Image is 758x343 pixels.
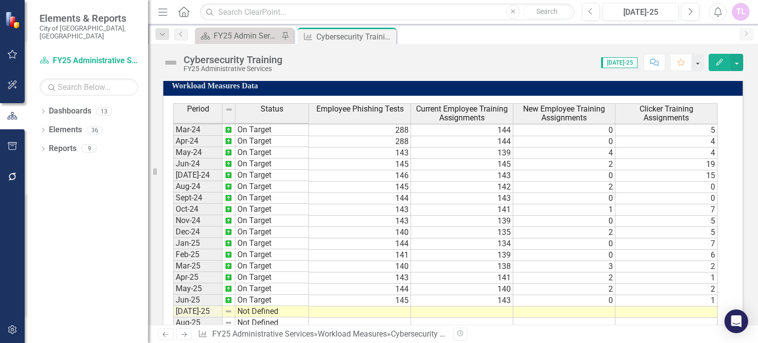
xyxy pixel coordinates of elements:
[173,147,223,158] td: May-24
[318,329,387,339] a: Workload Measures
[225,126,232,134] img: AQAAAAAAAAAAAAAAAAAAAAAAAAAAAAAAAAAAAAAAAAAAAAAAAAAAAAAAAAAAAAAAAAAAAAAAAAAAAAAAAAAAAAAAAAAAAAAAA...
[411,193,513,204] td: 143
[615,238,718,250] td: 7
[615,148,718,159] td: 4
[615,216,718,227] td: 5
[411,136,513,148] td: 144
[513,182,615,193] td: 2
[173,170,223,181] td: [DATE]-24
[309,295,411,306] td: 145
[513,284,615,295] td: 2
[173,215,223,227] td: Nov-24
[214,30,279,42] div: FY25 Admin Services - Strategic Plan
[225,106,233,114] img: 8DAGhfEEPCf229AAAAAElFTkSuQmCC
[235,238,309,249] td: On Target
[184,54,282,65] div: Cybersecurity Training
[513,261,615,272] td: 3
[513,238,615,250] td: 0
[173,181,223,192] td: Aug-24
[235,158,309,170] td: On Target
[225,319,232,327] img: 8DAGhfEEPCf229AAAAAElFTkSuQmCC
[173,261,223,272] td: Mar-25
[235,124,309,136] td: On Target
[615,159,718,170] td: 19
[411,182,513,193] td: 142
[309,261,411,272] td: 140
[413,105,511,122] span: Current Employee Training Assignments
[173,272,223,283] td: Apr-25
[513,148,615,159] td: 4
[309,159,411,170] td: 145
[173,124,223,136] td: Mar-24
[235,295,309,306] td: On Target
[39,12,138,24] span: Elements & Reports
[411,272,513,284] td: 141
[411,227,513,238] td: 135
[316,105,404,114] span: Employee Phishing Tests
[235,136,309,147] td: On Target
[173,306,223,317] td: [DATE]-25
[513,170,615,182] td: 0
[724,309,748,333] div: Open Intercom Messenger
[601,57,638,68] span: [DATE]-25
[309,272,411,284] td: 143
[411,159,513,170] td: 145
[411,170,513,182] td: 143
[225,194,232,202] img: AQAAAAAAAAAAAAAAAAAAAAAAAAAAAAAAAAAAAAAAAAAAAAAAAAAAAAAAAAAAAAAAAAAAAAAAAAAAAAAAAAAAAAAAAAAAAAAAA...
[225,307,232,315] img: 8DAGhfEEPCf229AAAAAElFTkSuQmCC
[603,3,679,21] button: [DATE]-25
[309,170,411,182] td: 146
[235,249,309,261] td: On Target
[513,159,615,170] td: 2
[411,148,513,159] td: 139
[5,11,22,29] img: ClearPoint Strategy
[615,261,718,272] td: 2
[411,238,513,250] td: 134
[309,148,411,159] td: 143
[235,204,309,215] td: On Target
[235,215,309,227] td: On Target
[49,106,91,117] a: Dashboards
[225,251,232,259] img: AQAAAAAAAAAAAAAAAAAAAAAAAAAAAAAAAAAAAAAAAAAAAAAAAAAAAAAAAAAAAAAAAAAAAAAAAAAAAAAAAAAAAAAAAAAAAAAAA...
[87,126,103,134] div: 36
[309,204,411,216] td: 143
[225,273,232,281] img: AQAAAAAAAAAAAAAAAAAAAAAAAAAAAAAAAAAAAAAAAAAAAAAAAAAAAAAAAAAAAAAAAAAAAAAAAAAAAAAAAAAAAAAAAAAAAAAAA...
[235,181,309,192] td: On Target
[309,182,411,193] td: 145
[49,124,82,136] a: Elements
[39,24,138,40] small: City of [GEOGRAPHIC_DATA], [GEOGRAPHIC_DATA]
[173,158,223,170] td: Jun-24
[225,239,232,247] img: AQAAAAAAAAAAAAAAAAAAAAAAAAAAAAAAAAAAAAAAAAAAAAAAAAAAAAAAAAAAAAAAAAAAAAAAAAAAAAAAAAAAAAAAAAAAAAAAA...
[411,216,513,227] td: 139
[81,145,97,153] div: 9
[225,205,232,213] img: AQAAAAAAAAAAAAAAAAAAAAAAAAAAAAAAAAAAAAAAAAAAAAAAAAAAAAAAAAAAAAAAAAAAAAAAAAAAAAAAAAAAAAAAAAAAAAAAA...
[235,272,309,283] td: On Target
[235,306,309,317] td: Not Defined
[225,296,232,304] img: AQAAAAAAAAAAAAAAAAAAAAAAAAAAAAAAAAAAAAAAAAAAAAAAAAAAAAAAAAAAAAAAAAAAAAAAAAAAAAAAAAAAAAAAAAAAAAAAA...
[615,193,718,204] td: 0
[515,105,613,122] span: New Employee Training Assignments
[309,238,411,250] td: 144
[513,136,615,148] td: 0
[411,284,513,295] td: 140
[225,137,232,145] img: AQAAAAAAAAAAAAAAAAAAAAAAAAAAAAAAAAAAAAAAAAAAAAAAAAAAAAAAAAAAAAAAAAAAAAAAAAAAAAAAAAAAAAAAAAAAAAAAA...
[235,283,309,295] td: On Target
[163,55,179,71] img: Not Defined
[225,183,232,191] img: AQAAAAAAAAAAAAAAAAAAAAAAAAAAAAAAAAAAAAAAAAAAAAAAAAAAAAAAAAAAAAAAAAAAAAAAAAAAAAAAAAAAAAAAAAAAAAAAA...
[49,143,76,154] a: Reports
[316,31,394,43] div: Cybersecurity Training
[513,295,615,306] td: 0
[615,284,718,295] td: 2
[732,3,750,21] button: TL
[309,125,411,136] td: 288
[173,295,223,306] td: Jun-25
[615,204,718,216] td: 7
[309,193,411,204] td: 144
[523,5,572,19] button: Search
[513,227,615,238] td: 2
[513,193,615,204] td: 0
[513,204,615,216] td: 1
[212,329,314,339] a: FY25 Administrative Services
[96,107,112,115] div: 13
[173,136,223,147] td: Apr-24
